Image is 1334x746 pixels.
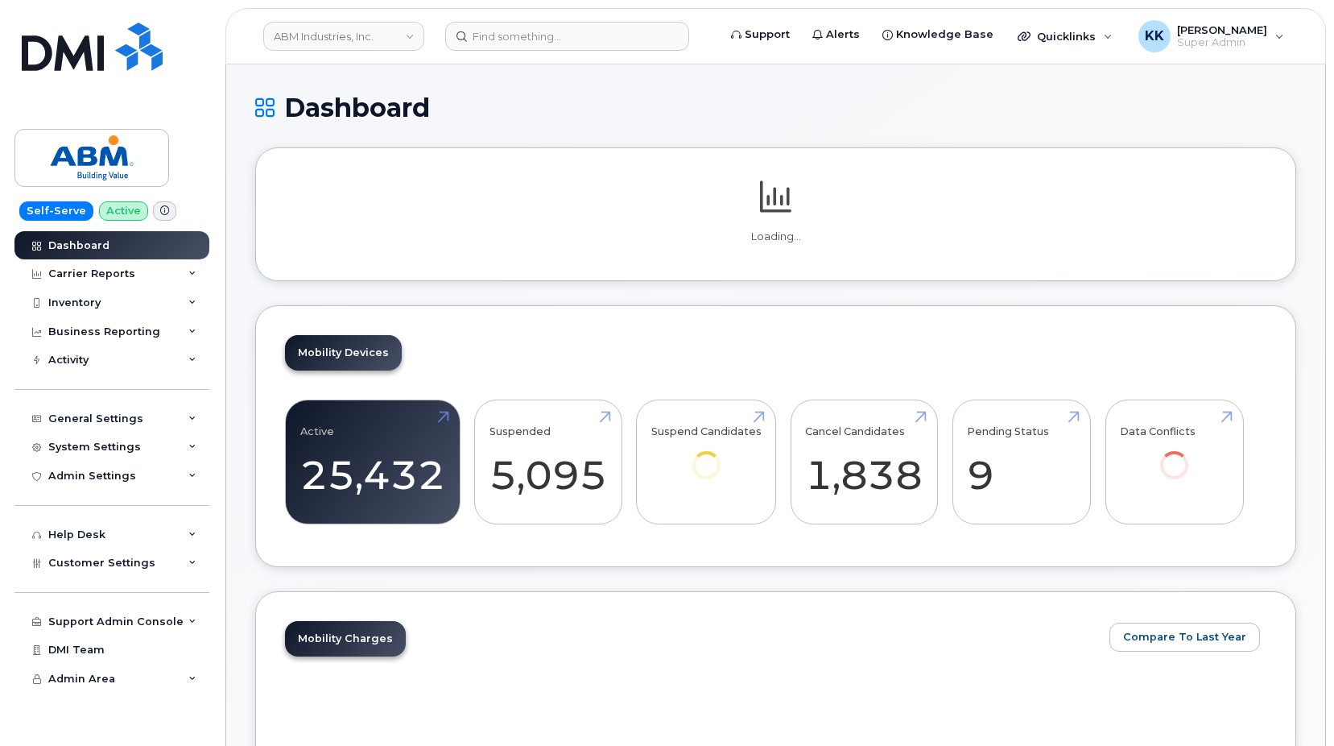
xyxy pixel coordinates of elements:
a: Data Conflicts [1120,409,1229,502]
p: Loading... [285,230,1266,244]
h1: Dashboard [255,93,1296,122]
a: Mobility Charges [285,621,406,657]
a: Mobility Devices [285,335,402,371]
a: Pending Status 9 [967,409,1076,516]
a: Suspended 5,095 [489,409,607,516]
button: Compare To Last Year [1109,623,1260,652]
span: Compare To Last Year [1123,629,1246,644]
a: Suspend Candidates [651,409,762,502]
a: Cancel Candidates 1,838 [805,409,923,516]
a: Active 25,432 [300,409,445,516]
